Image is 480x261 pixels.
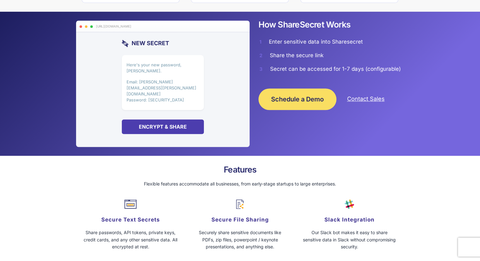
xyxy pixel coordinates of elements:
[188,229,292,250] p: Securely share sensitive documents like PDFs, zip files, powerpoint / keynote presentations, and ...
[297,215,401,224] h5: Slack Integration
[76,180,404,188] p: Flexible features accommodate all businesses, from early-stage startups to large enterprises.
[254,49,404,62] li: Share the secure link
[254,35,404,49] li: Enter sensitive data into Sharesecret
[258,88,336,110] a: Schedule a Demo
[127,62,199,74] p: Here's your new password, [PERSON_NAME].
[254,62,404,76] li: Secret can be accessed for 1-7 days (configurable)
[188,215,292,224] h5: Secure File Sharing
[96,24,131,28] div: [URL][DOMAIN_NAME]
[448,229,472,253] iframe: Drift Widget Chat Controller
[76,165,404,175] h2: Features
[297,229,401,250] p: Our Slack bot makes it easy to share sensitive data in Slack without compromising security.
[258,21,404,29] h2: How ShareSecret Works
[127,79,199,103] p: Email: [PERSON_NAME][EMAIL_ADDRESS][PERSON_NAME][DOMAIN_NAME] Password: [SECURITY_DATA]
[79,229,183,250] p: Share passwords, API tokens, private keys, credit cards, and any other sensitive data. All encryp...
[122,119,204,134] div: Encrypt & Share
[347,95,385,102] a: Contact Sales
[132,40,169,47] span: New Secret
[79,215,183,224] h5: Secure Text Secrets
